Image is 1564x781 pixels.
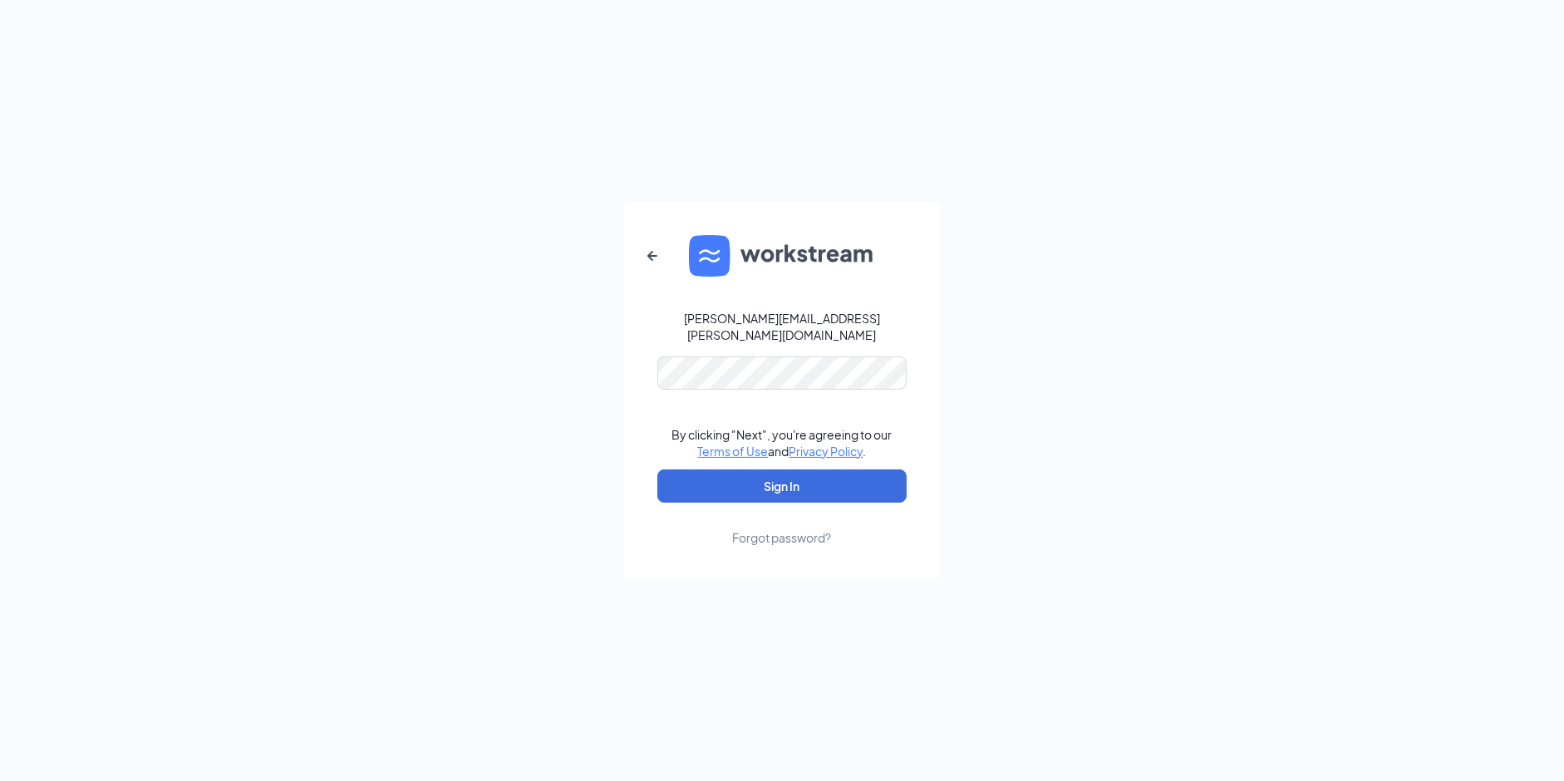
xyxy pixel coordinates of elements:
a: Forgot password? [733,503,832,546]
button: Sign In [657,469,907,503]
div: [PERSON_NAME][EMAIL_ADDRESS][PERSON_NAME][DOMAIN_NAME] [657,310,907,343]
a: Terms of Use [698,444,769,459]
a: Privacy Policy [789,444,863,459]
div: By clicking "Next", you're agreeing to our and . [672,426,893,459]
img: WS logo and Workstream text [689,235,875,277]
svg: ArrowLeftNew [642,246,662,266]
div: Forgot password? [733,529,832,546]
button: ArrowLeftNew [632,236,672,276]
